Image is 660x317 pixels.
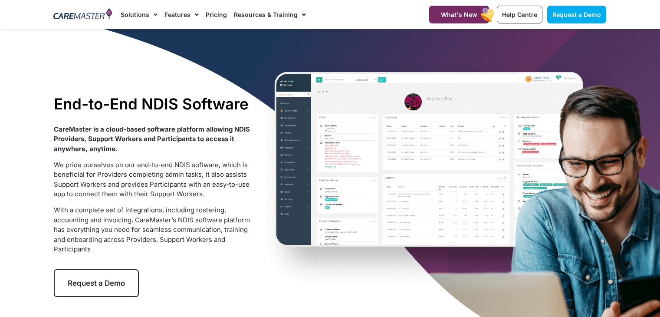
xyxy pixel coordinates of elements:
p: With a complete set of integrations, including rostering, accounting and invoicing, CareMaster’s ... [54,205,253,254]
span: Request a Demo [552,11,601,18]
a: Request a Demo [54,269,139,297]
h1: End-to-End NDIS Software [54,95,253,113]
span: We pride ourselves on our end-to-end NDIS software, which is beneficial for Providers completing ... [54,161,250,198]
span: What's New [441,11,477,18]
a: What's New [429,6,489,23]
a: Request a Demo [547,6,606,23]
a: Help Centre [497,6,542,23]
strong: CareMaster is a cloud-based software platform allowing NDIS Providers, Support Workers and Partic... [54,125,250,153]
img: CareMaster Logo [53,8,112,21]
span: Help Centre [502,11,537,18]
span: Request a Demo [68,279,125,287]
